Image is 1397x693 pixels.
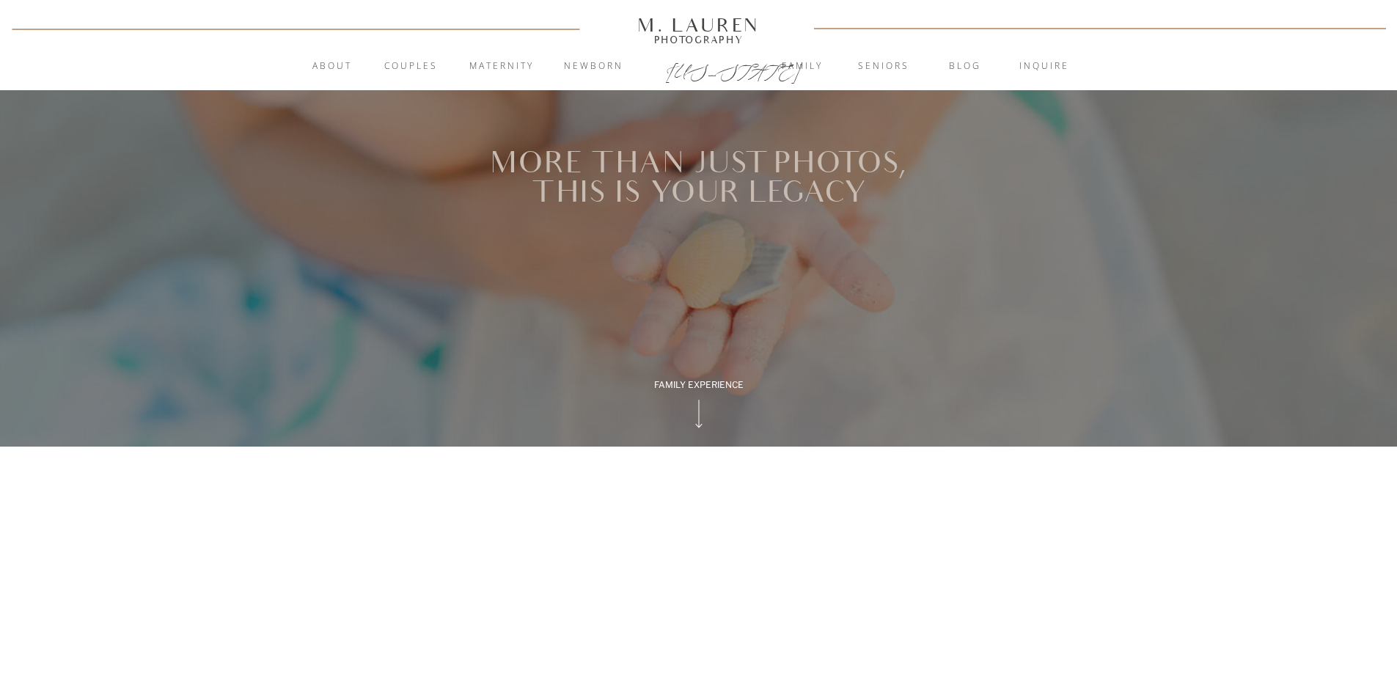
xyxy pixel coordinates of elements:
a: Couples [372,59,451,74]
a: Photography [631,36,766,43]
h1: More than just photos, this is your legacy [484,149,914,212]
a: inquire [1005,59,1084,74]
a: Family [763,59,842,74]
a: Maternity [462,59,541,74]
a: Seniors [844,59,923,74]
a: About [304,59,361,74]
a: Newborn [554,59,634,74]
div: Family Experience [649,378,749,392]
a: M. Lauren [594,17,804,33]
a: [US_STATE] [666,60,733,78]
a: blog [925,59,1005,74]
